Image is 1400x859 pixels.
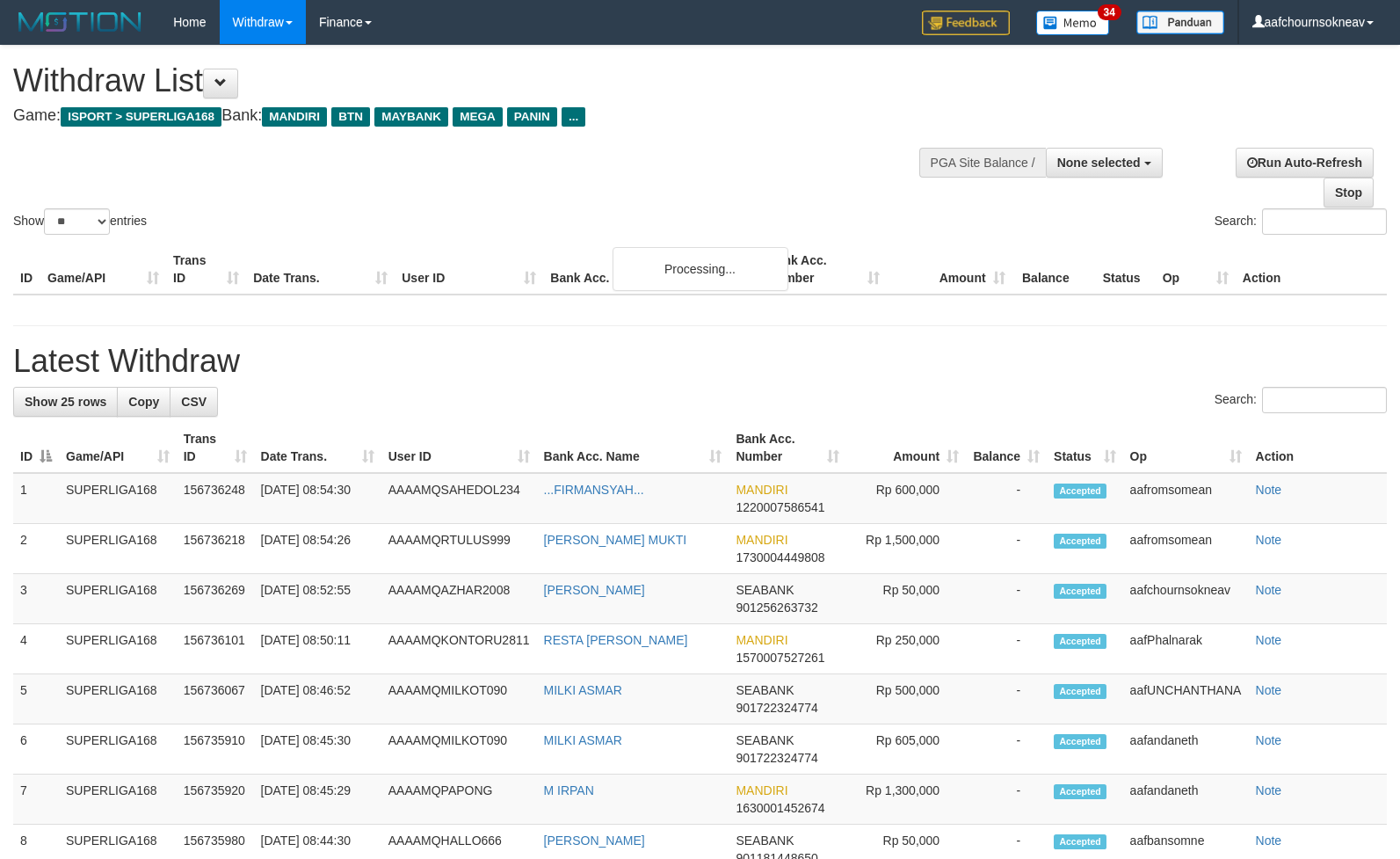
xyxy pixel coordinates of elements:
[170,387,218,417] a: CSV
[544,783,594,797] a: M IRPAN
[1054,734,1106,749] span: Accepted
[246,244,395,295] th: Date Trans.
[1054,484,1106,499] span: Accepted
[1256,633,1282,647] a: Note
[177,473,254,524] td: 156736248
[1136,11,1224,34] img: panduan.png
[59,574,177,624] td: SUPERLIGA168
[1256,533,1282,547] a: Note
[760,244,886,295] th: Bank Acc. Number
[381,674,537,724] td: AAAAMQMILKOT090
[1012,244,1096,295] th: Balance
[381,775,537,825] td: AAAAMQPAPONG
[736,683,794,697] span: SEABANK
[177,674,254,724] td: 156736067
[374,107,448,127] span: MAYBANK
[736,601,817,615] span: Copy 901256263732 to clipboard
[59,423,177,473] th: Game/API: activate to sort column ascending
[1123,524,1249,574] td: aafromsomean
[13,344,1387,379] h1: Latest Withdraw
[166,244,246,295] th: Trans ID
[1249,423,1387,473] th: Action
[543,244,760,295] th: Bank Acc. Name
[919,148,1046,178] div: PGA Site Balance /
[254,674,381,724] td: [DATE] 08:46:52
[562,107,585,127] span: ...
[736,801,824,815] span: Copy 1630001452674 to clipboard
[381,473,537,524] td: AAAAMQSAHEDOL234
[453,107,503,127] span: MEGA
[887,244,1012,295] th: Amount
[736,583,794,597] span: SEABANK
[544,733,622,747] a: MILKI ASMAR
[13,724,59,775] td: 6
[846,524,966,574] td: Rp 1,500,000
[44,208,110,235] select: Showentries
[254,775,381,825] td: [DATE] 08:45:29
[1054,634,1106,649] span: Accepted
[177,574,254,624] td: 156736269
[1054,784,1106,799] span: Accepted
[13,775,59,825] td: 7
[1256,683,1282,697] a: Note
[736,550,824,564] span: Copy 1730004449808 to clipboard
[544,834,645,848] a: [PERSON_NAME]
[846,574,966,624] td: Rp 50,000
[1123,724,1249,775] td: aafandaneth
[128,395,159,409] span: Copy
[1215,387,1387,413] label: Search:
[381,524,537,574] td: AAAAMQRTULUS999
[254,574,381,624] td: [DATE] 08:52:55
[544,583,645,597] a: [PERSON_NAME]
[736,483,787,497] span: MANDIRI
[1123,775,1249,825] td: aafandaneth
[59,775,177,825] td: SUPERLIGA168
[729,423,846,473] th: Bank Acc. Number: activate to sort column ascending
[254,524,381,574] td: [DATE] 08:54:26
[13,674,59,724] td: 5
[1236,244,1387,295] th: Action
[1123,473,1249,524] td: aafromsomean
[381,423,537,473] th: User ID: activate to sort column ascending
[59,473,177,524] td: SUPERLIGA168
[1256,583,1282,597] a: Note
[13,387,118,417] a: Show 25 rows
[1123,624,1249,674] td: aafPhalnarak
[395,244,543,295] th: User ID
[736,733,794,747] span: SEABANK
[846,423,966,473] th: Amount: activate to sort column ascending
[544,533,687,547] a: [PERSON_NAME] MUKTI
[736,651,824,665] span: Copy 1570007527261 to clipboard
[117,387,170,417] a: Copy
[966,724,1047,775] td: -
[262,107,327,127] span: MANDIRI
[966,524,1047,574] td: -
[177,524,254,574] td: 156736218
[59,624,177,674] td: SUPERLIGA168
[1156,244,1236,295] th: Op
[13,208,147,235] label: Show entries
[966,423,1047,473] th: Balance: activate to sort column ascending
[736,533,787,547] span: MANDIRI
[13,107,916,125] h4: Game: Bank:
[966,775,1047,825] td: -
[13,63,916,98] h1: Withdraw List
[1256,783,1282,797] a: Note
[381,724,537,775] td: AAAAMQMILKOT090
[544,483,644,497] a: ...FIRMANSYAH...
[254,624,381,674] td: [DATE] 08:50:11
[1054,834,1106,849] span: Accepted
[846,775,966,825] td: Rp 1,300,000
[177,724,254,775] td: 156735910
[13,423,59,473] th: ID: activate to sort column descending
[1036,11,1110,35] img: Button%20Memo.svg
[1054,534,1106,549] span: Accepted
[13,524,59,574] td: 2
[544,633,688,647] a: RESTA [PERSON_NAME]
[1123,674,1249,724] td: aafUNCHANTHANA
[736,500,824,514] span: Copy 1220007586541 to clipboard
[1047,423,1122,473] th: Status: activate to sort column ascending
[59,524,177,574] td: SUPERLIGA168
[13,473,59,524] td: 1
[966,574,1047,624] td: -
